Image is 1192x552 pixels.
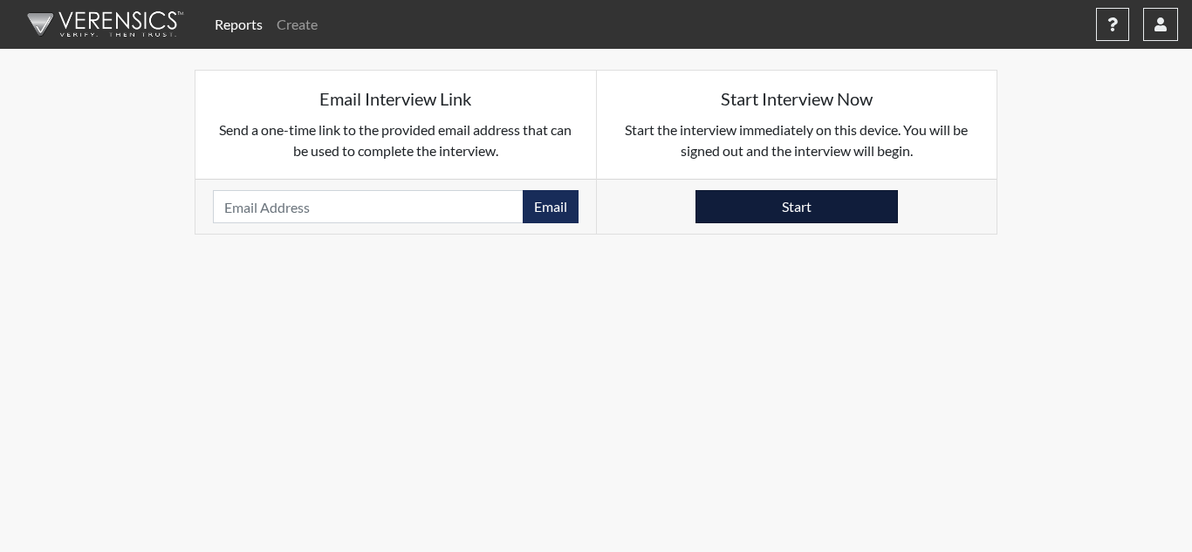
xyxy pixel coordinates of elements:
[213,88,579,109] h5: Email Interview Link
[614,88,980,109] h5: Start Interview Now
[213,190,524,223] input: Email Address
[523,190,579,223] button: Email
[213,119,579,161] p: Send a one-time link to the provided email address that can be used to complete the interview.
[695,190,898,223] button: Start
[270,7,325,42] a: Create
[208,7,270,42] a: Reports
[614,119,980,161] p: Start the interview immediately on this device. You will be signed out and the interview will begin.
